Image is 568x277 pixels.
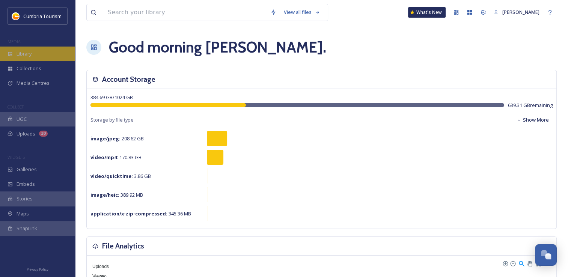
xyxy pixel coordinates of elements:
span: 389.92 MB [90,191,143,198]
span: Embeds [17,181,35,188]
span: [PERSON_NAME] [502,9,539,15]
span: Privacy Policy [27,267,48,272]
span: 345.36 MB [90,210,191,217]
span: Cumbria Tourism [23,13,62,20]
h1: Good morning [PERSON_NAME] . [109,36,326,59]
h3: File Analytics [102,241,144,251]
strong: image/heic : [90,191,119,198]
input: Search your library [104,4,267,21]
span: UGC [17,116,27,123]
button: Show More [513,113,553,127]
span: Library [17,50,32,57]
span: 208.62 GB [90,135,144,142]
a: View all files [280,5,324,20]
span: 3.86 GB [90,173,151,179]
strong: video/mp4 : [90,154,118,161]
span: MEDIA [8,39,21,44]
div: Menu [542,260,549,266]
span: 170.83 GB [90,154,142,161]
h3: Account Storage [102,74,155,85]
div: Zoom Out [510,260,515,266]
button: Open Chat [535,244,557,266]
span: Maps [17,210,29,217]
strong: application/x-zip-compressed : [90,210,167,217]
strong: video/quicktime : [90,173,133,179]
span: Stories [17,195,33,202]
span: Uploads [17,130,35,137]
span: Storage by file type [90,116,134,123]
span: SnapLink [17,225,37,232]
strong: image/jpeg : [90,135,121,142]
div: 10 [39,131,48,137]
div: Reset Zoom [535,260,541,266]
span: Uploads [87,264,109,269]
span: WIDGETS [8,154,25,160]
div: Zoom In [502,260,508,266]
a: Privacy Policy [27,264,48,273]
span: COLLECT [8,104,24,110]
div: Selection Zoom [518,260,524,266]
span: 384.69 GB / 1024 GB [90,94,133,101]
a: What's New [408,7,446,18]
div: Panning [527,261,531,265]
img: images.jpg [12,12,20,20]
span: Collections [17,65,41,72]
span: Media Centres [17,80,50,87]
span: Galleries [17,166,37,173]
a: [PERSON_NAME] [490,5,543,20]
span: 639.31 GB remaining [508,102,553,109]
